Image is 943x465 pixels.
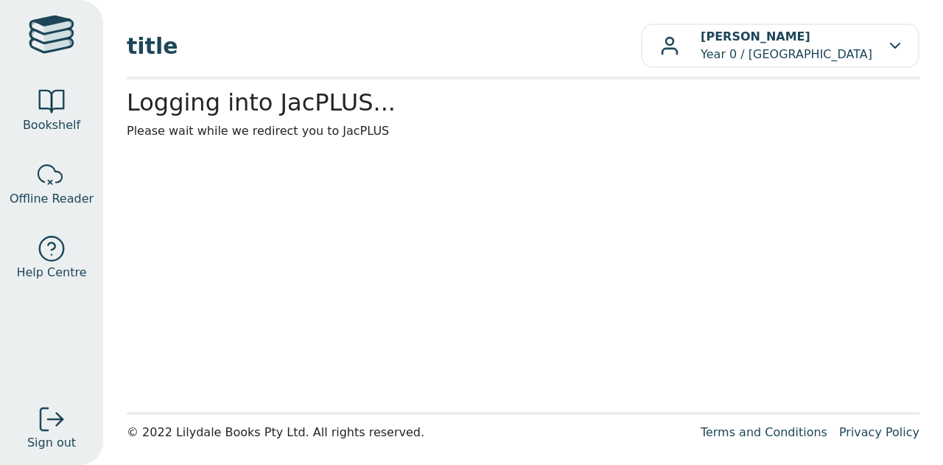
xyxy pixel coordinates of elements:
span: Offline Reader [10,190,94,208]
a: Terms and Conditions [701,425,827,439]
span: Help Centre [16,264,86,282]
p: Year 0 / [GEOGRAPHIC_DATA] [701,28,872,63]
p: Please wait while we redirect you to JacPLUS [127,122,919,140]
a: Privacy Policy [839,425,919,439]
h2: Logging into JacPLUS... [127,88,919,116]
button: [PERSON_NAME]Year 0 / [GEOGRAPHIC_DATA] [641,24,919,68]
span: Bookshelf [23,116,80,134]
div: © 2022 Lilydale Books Pty Ltd. All rights reserved. [127,424,689,441]
b: [PERSON_NAME] [701,29,810,43]
span: Sign out [27,434,76,452]
span: title [127,29,641,63]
